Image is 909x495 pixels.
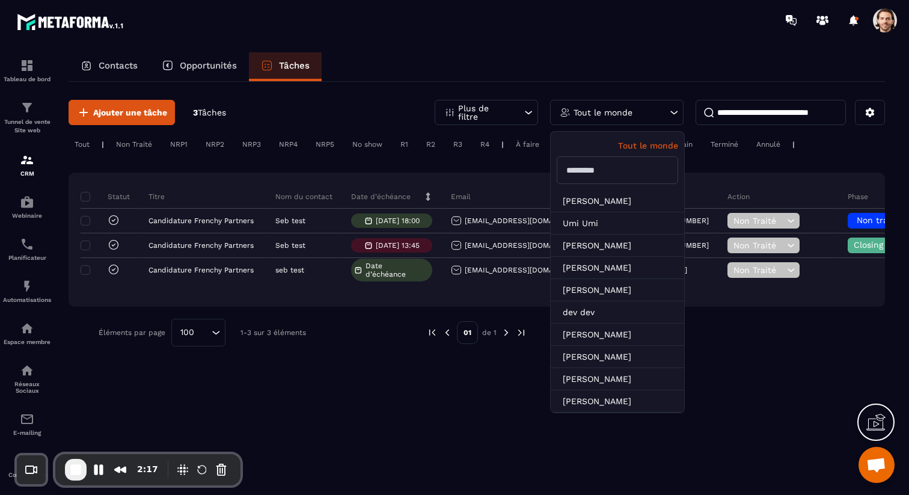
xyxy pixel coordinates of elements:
div: NRP3 [236,137,267,152]
p: 01 [457,321,478,344]
li: [PERSON_NAME] [551,257,684,279]
p: CRM [3,170,51,177]
img: automations [20,321,34,336]
p: Candidature Frenchy Partners [148,241,254,250]
a: emailemailE-mailing [3,403,51,445]
span: Non Traité [733,216,784,226]
div: No show [346,137,388,152]
img: automations [20,279,34,294]
span: Non traité [857,215,899,225]
a: accountantaccountantComptabilité [3,445,51,487]
p: Phase [848,192,868,201]
p: E-mailing [3,429,51,436]
p: Candidature Frenchy Partners [148,266,254,274]
p: seb test [275,266,304,274]
li: [PERSON_NAME] [551,279,684,301]
div: Terminé [705,137,744,152]
span: Ajouter une tâche [93,106,167,118]
a: social-networksocial-networkRéseaux Sociaux [3,354,51,403]
div: NRP4 [273,137,304,152]
a: formationformationTableau de bord [3,49,51,91]
p: | [501,140,504,149]
p: Espace membre [3,339,51,345]
div: R4 [474,137,495,152]
li: Umi Umi [551,212,684,235]
p: Seb test [275,241,305,250]
span: Tâches [198,108,226,117]
div: Search for option [171,319,225,346]
p: Email [451,192,471,201]
div: R1 [394,137,414,152]
p: 3 [193,107,226,118]
p: Statut [84,192,130,201]
a: formationformationTunnel de vente Site web [3,91,51,144]
a: automationsautomationsWebinaire [3,186,51,228]
p: Tâches [279,60,310,71]
p: Date d’échéance [351,192,411,201]
p: Contacts [99,60,138,71]
img: next [516,327,527,338]
li: [PERSON_NAME] [551,190,684,212]
div: À faire [510,137,545,152]
p: Comptabilité [3,472,51,478]
div: Annulé [750,137,786,152]
div: NRP5 [310,137,340,152]
p: [DATE] 13:45 [376,241,420,250]
p: Tout le monde [557,141,678,150]
div: NRP1 [164,137,194,152]
img: scheduler [20,237,34,251]
a: schedulerschedulerPlanificateur [3,228,51,270]
a: Tâches [249,52,322,81]
span: Non Traité [733,241,784,250]
p: Opportunités [180,60,237,71]
a: automationsautomationsAutomatisations [3,270,51,312]
img: formation [20,153,34,167]
img: next [501,327,512,338]
p: Nom du contact [275,192,332,201]
p: Tunnel de vente Site web [3,118,51,135]
li: dev dev [551,301,684,324]
span: Non Traité [733,265,784,275]
p: Tout le monde [574,108,632,117]
p: Titre [148,192,165,201]
a: Opportunités [150,52,249,81]
div: R2 [420,137,441,152]
span: Date d’échéance [366,262,429,278]
p: Réseaux Sociaux [3,381,51,394]
img: formation [20,100,34,115]
p: Plus de filtre [458,104,511,121]
li: [PERSON_NAME] [551,346,684,368]
p: Automatisations [3,297,51,303]
a: formationformationCRM [3,144,51,186]
p: Planificateur [3,254,51,261]
input: Search for option [198,326,209,339]
p: Action [727,192,750,201]
img: logo [17,11,125,32]
p: [DATE] 18:00 [376,217,420,225]
p: Seb test [275,217,305,225]
div: Tout [69,137,96,152]
li: [PERSON_NAME] [551,324,684,346]
p: de 1 [482,328,497,337]
div: Ouvrir le chat [858,447,895,483]
img: email [20,412,34,426]
li: [PERSON_NAME] [551,368,684,390]
p: | [102,140,104,149]
li: [PERSON_NAME] [551,390,684,413]
p: Tableau de bord [3,76,51,82]
p: Webinaire [3,212,51,219]
img: prev [442,327,453,338]
a: Contacts [69,52,150,81]
div: R3 [447,137,468,152]
p: 1-3 sur 3 éléments [240,328,306,337]
div: NRP2 [200,137,230,152]
a: automationsautomationsEspace membre [3,312,51,354]
li: [PERSON_NAME] [551,235,684,257]
img: automations [20,195,34,209]
span: 100 [176,326,198,339]
img: formation [20,58,34,73]
img: social-network [20,363,34,378]
div: Non Traité [110,137,158,152]
p: Candidature Frenchy Partners [148,217,254,225]
p: | [792,140,795,149]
